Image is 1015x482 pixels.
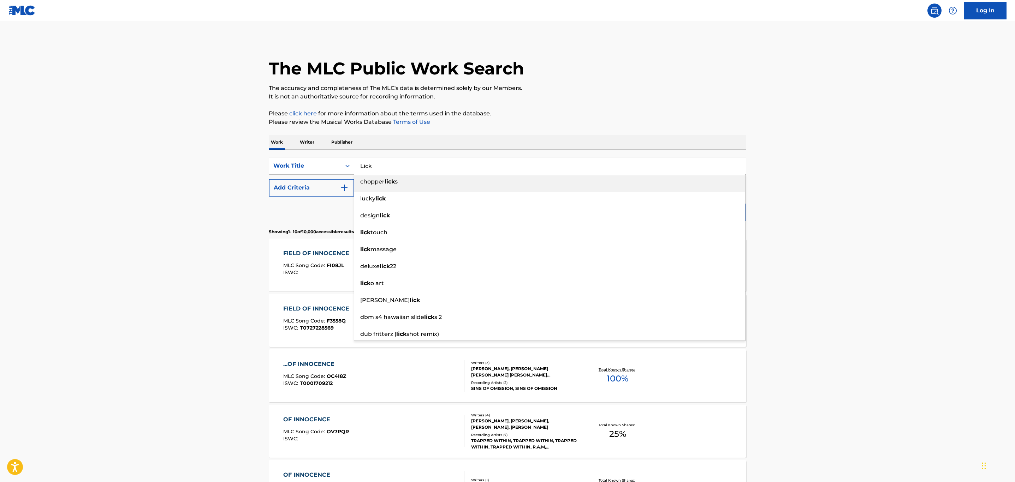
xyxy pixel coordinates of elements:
[298,135,316,150] p: Writer
[300,380,333,386] span: T0001709212
[471,418,578,430] div: [PERSON_NAME], [PERSON_NAME], [PERSON_NAME], [PERSON_NAME]
[980,448,1015,482] iframe: Chat Widget
[360,263,380,270] span: deluxe
[269,58,524,79] h1: The MLC Public Work Search
[327,262,344,269] span: FI08JL
[327,318,346,324] span: F3558Q
[406,331,439,337] span: shot remix)
[424,314,434,320] strong: lick
[370,246,397,253] span: massage
[283,373,327,379] span: MLC Song Code :
[471,412,578,418] div: Writers ( 4 )
[283,325,300,331] span: ISWC :
[283,380,300,386] span: ISWC :
[471,432,578,438] div: Recording Artists ( 7 )
[269,229,388,235] p: Showing 1 - 10 of 10,000 accessible results (Total 1,274,398 )
[927,4,942,18] a: Public Search
[269,239,746,291] a: FIELD OF INNOCENCEMLC Song Code:FI08JLISWC:Writers (1)[PERSON_NAME] ZONERecording Artists (10)[PE...
[283,435,300,442] span: ISWC :
[360,314,424,320] span: dbm s4 hawaiian slide
[375,195,386,202] strong: lick
[609,428,626,440] span: 25 %
[360,280,370,287] strong: lick
[471,360,578,366] div: Writers ( 3 )
[327,428,349,435] span: OV7PQR
[360,229,370,236] strong: lick
[269,349,746,402] a: ...OF INNOCENCEMLC Song Code:OC4I8ZISWC:T0001709212Writers (3)[PERSON_NAME], [PERSON_NAME] [PERSO...
[283,360,346,368] div: ...OF INNOCENCE
[471,385,578,392] div: SINS OF OMISSION, SINS OF OMISSION
[360,297,410,303] span: [PERSON_NAME]
[471,438,578,450] div: TRAPPED WITHIN, TRAPPED WITHIN, TRAPPED WITHIN, TRAPPED WITHIN, R.A.M, [PERSON_NAME]
[471,380,578,385] div: Recording Artists ( 2 )
[360,195,375,202] span: lucky
[390,263,396,270] span: 22
[380,212,390,219] strong: lick
[269,92,746,101] p: It is not an authoritative source for recording information.
[283,415,349,424] div: OF INNOCENCE
[283,269,300,276] span: ISWC :
[964,2,1007,19] a: Log In
[327,373,346,379] span: OC4I8Z
[269,294,746,347] a: FIELD OF INNOCENCEMLC Song Code:F3558QISWC:T0727228569Writers (3)[PERSON_NAME], [PERSON_NAME], [P...
[269,135,285,150] p: Work
[385,178,395,185] strong: lick
[269,157,746,225] form: Search Form
[8,5,36,16] img: MLC Logo
[380,263,390,270] strong: lick
[395,178,398,185] span: s
[269,118,746,126] p: Please review the Musical Works Database
[283,262,327,269] span: MLC Song Code :
[300,325,334,331] span: T0727228569
[370,229,387,236] span: touch
[283,249,353,258] div: FIELD OF INNOCENCE
[599,422,636,428] p: Total Known Shares:
[434,314,442,320] span: s 2
[360,331,396,337] span: dub fritterz (
[269,84,746,92] p: The accuracy and completeness of The MLC's data is determined solely by our Members.
[607,372,628,385] span: 100 %
[289,110,317,117] a: click here
[273,162,337,170] div: Work Title
[370,280,384,287] span: o art
[329,135,355,150] p: Publisher
[360,246,370,253] strong: lick
[283,305,353,313] div: FIELD OF INNOCENCE
[269,179,354,197] button: Add Criteria
[269,405,746,458] a: OF INNOCENCEMLC Song Code:OV7PQRISWC:Writers (4)[PERSON_NAME], [PERSON_NAME], [PERSON_NAME], [PER...
[930,6,939,15] img: search
[340,183,349,192] img: 9d2ae6d4665cec9f34b9.svg
[410,297,420,303] strong: lick
[283,318,327,324] span: MLC Song Code :
[946,4,960,18] div: Help
[949,6,957,15] img: help
[471,366,578,378] div: [PERSON_NAME], [PERSON_NAME] [PERSON_NAME] [PERSON_NAME] [PERSON_NAME]
[283,428,327,435] span: MLC Song Code :
[982,455,986,476] div: Drag
[360,212,380,219] span: design
[269,109,746,118] p: Please for more information about the terms used in the database.
[360,178,385,185] span: chopper
[396,331,406,337] strong: lick
[283,471,346,479] div: OF INNOCENCE
[392,119,430,125] a: Terms of Use
[599,367,636,372] p: Total Known Shares:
